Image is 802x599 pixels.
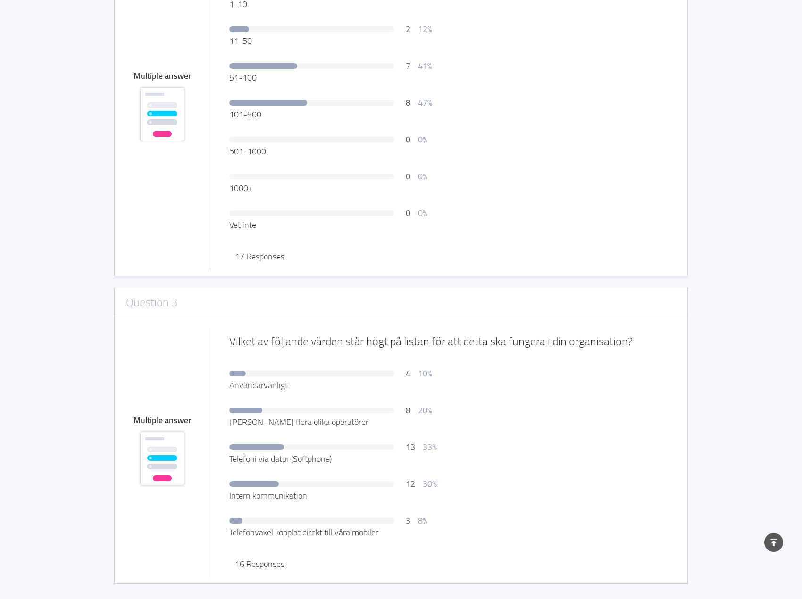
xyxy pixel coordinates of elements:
[418,168,427,184] span: 0%
[418,132,427,147] span: 0%
[418,21,432,37] span: 12%
[418,58,432,74] span: 41%
[229,182,394,194] div: 1000+
[406,366,410,381] span: 4
[418,95,432,110] span: 47%
[406,205,410,221] span: 0
[235,556,284,572] span: 16 Responses
[418,205,427,221] span: 0%
[406,513,410,528] span: 3
[229,336,668,347] div: Vilket av följande värden står högt på listan för att detta ska fungera i din organisation?
[423,476,437,491] span: 30%
[406,476,415,491] span: 12
[126,294,177,311] h3: Question 3
[134,72,191,80] div: Multiple answer
[423,439,437,455] span: 33%
[418,402,432,418] span: 20%
[406,168,410,184] span: 0
[639,491,797,593] iframe: Chatra live chat
[229,379,394,391] div: Användarvänligt
[406,58,410,74] span: 7
[229,489,394,502] div: Intern kommunikation
[235,249,284,264] span: 17 Responses
[229,145,394,158] div: 501-1000
[406,402,410,418] span: 8
[134,416,191,424] div: Multiple answer
[229,526,394,539] div: Telefonväxel kopplat direkt till våra mobiler
[406,21,410,37] span: 2
[418,366,432,381] span: 10%
[229,34,394,47] div: 11-50
[418,513,427,528] span: 8%
[229,71,394,84] div: 51-100
[229,218,394,231] div: Vet inte
[406,439,415,455] span: 13
[406,132,410,147] span: 0
[229,108,394,121] div: 101-500
[229,416,394,428] div: [PERSON_NAME] flera olika operatörer
[406,95,410,110] span: 8
[229,452,394,465] div: Telefoni via dator (Softphone)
